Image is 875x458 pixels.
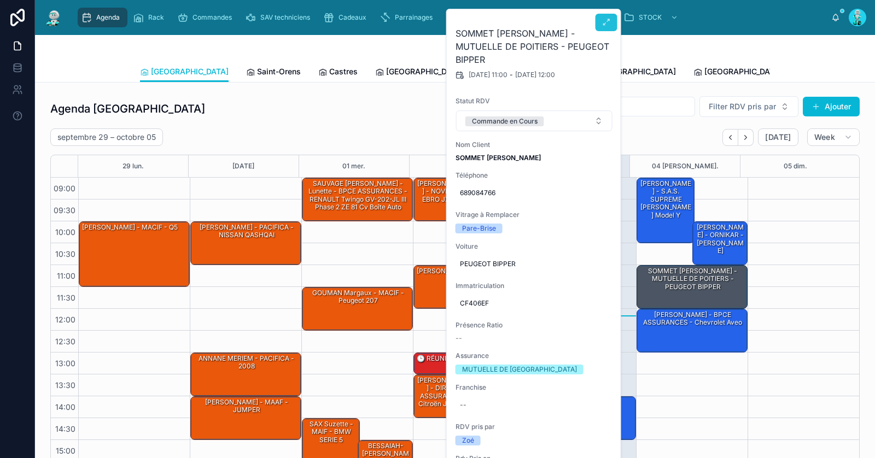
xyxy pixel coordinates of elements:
[693,62,782,84] a: [GEOGRAPHIC_DATA]
[722,129,738,146] button: Back
[472,116,538,126] div: Commande en Cours
[693,222,748,265] div: [PERSON_NAME] - ORNIKAR - [PERSON_NAME]
[456,351,613,360] span: Assurance
[140,62,229,83] a: [GEOGRAPHIC_DATA]
[456,281,613,290] span: Immatriculation
[807,128,860,146] button: Week
[620,8,684,27] a: STOCK
[652,155,719,177] button: 04 [PERSON_NAME].
[510,71,513,79] span: -
[52,359,78,368] span: 13:00
[342,155,365,177] button: 01 mer.
[460,260,609,268] span: PEUGEOT BIPPER
[52,249,78,259] span: 10:30
[122,155,144,177] div: 29 lun.
[329,66,358,77] span: Castres
[803,97,860,116] a: Ajouter
[52,380,78,390] span: 13:30
[232,155,254,177] button: [DATE]
[699,96,798,117] button: Select Button
[460,189,609,197] span: 689084766
[51,184,78,193] span: 09:00
[456,383,613,392] span: Franchise
[414,266,524,308] div: [PERSON_NAME] - JUMPY
[456,27,613,66] h2: SOMMET [PERSON_NAME] - MUTUELLE DE POITIERS - PEUGEOT BIPPER
[765,132,791,142] span: [DATE]
[151,66,229,77] span: [GEOGRAPHIC_DATA]
[521,8,618,27] a: NE PAS TOUCHER
[260,13,310,22] span: SAV techniciens
[72,5,831,30] div: scrollable content
[460,299,609,308] span: CF406EF
[52,315,78,324] span: 12:00
[456,210,613,219] span: Vitrage à Remplacer
[148,13,164,22] span: Rack
[784,155,807,177] button: 05 dim.
[639,266,746,292] div: SOMMET [PERSON_NAME] - MUTUELLE DE POITIERS - PEUGEOT BIPPER
[416,354,467,363] div: 🕒 RÉUNION - -
[637,178,694,243] div: [PERSON_NAME] - S.A.S. SUPREME [PERSON_NAME] Model Y
[414,375,471,418] div: [PERSON_NAME] - DIRECT ASSURANCE - Citroën jumper
[50,101,205,116] h1: Agenda [GEOGRAPHIC_DATA]
[456,334,462,343] span: --
[456,97,613,105] span: Statut RDV
[414,178,471,221] div: [PERSON_NAME] - NOVELIA - EBRO JX28 D
[52,402,78,412] span: 14:00
[456,242,613,251] span: Voiture
[442,8,505,27] a: Assurances
[257,66,301,77] span: Saint-Orens
[191,222,301,265] div: [PERSON_NAME] - PACIFICA - NISSAN QASHQAI
[52,227,78,237] span: 10:00
[81,222,179,232] div: [PERSON_NAME] - MACIF - Q5
[456,154,541,162] strong: SOMMET [PERSON_NAME]
[191,397,301,439] div: [PERSON_NAME] - MAAF - JUMPER
[320,8,374,27] a: Cadeaux
[386,66,464,77] span: [GEOGRAPHIC_DATA]
[242,8,318,27] a: SAV techniciens
[709,101,776,112] span: Filter RDV pris par
[462,436,474,445] div: Zoé
[395,13,433,22] span: Parrainages
[57,132,156,143] h2: septembre 29 – octobre 05
[639,13,662,22] span: STOCK
[416,179,470,204] div: [PERSON_NAME] - NOVELIA - EBRO JX28 D
[302,178,412,221] div: SAUVAGE [PERSON_NAME] - Lunette - BPCE ASSURANCES - RENAULT Twingo GV-202-JL III Phase 2 ZE 81 cv...
[414,353,524,374] div: 🕒 RÉUNION - -
[304,179,412,213] div: SAUVAGE [PERSON_NAME] - Lunette - BPCE ASSURANCES - RENAULT Twingo GV-202-JL III Phase 2 ZE 81 cv...
[456,422,613,431] span: RDV pris par
[52,337,78,346] span: 12:30
[54,271,78,280] span: 11:00
[462,224,496,233] div: Pare-Brise
[78,8,127,27] a: Agenda
[460,401,466,409] div: --
[96,13,120,22] span: Agenda
[192,13,232,22] span: Commandes
[130,8,172,27] a: Rack
[318,62,358,84] a: Castres
[54,293,78,302] span: 11:30
[192,354,300,372] div: ANNANE MERIEM - PACIFICA - 2008
[302,287,412,330] div: GOUMAN Margaux - MACIF - Peugeot 207
[79,222,189,286] div: [PERSON_NAME] - MACIF - Q5
[462,365,577,374] div: MUTUELLE DE [GEOGRAPHIC_DATA]
[637,266,747,308] div: SOMMET [PERSON_NAME] - MUTUELLE DE POITIERS - PEUGEOT BIPPER
[637,309,747,352] div: [PERSON_NAME] - BPCE ASSURANCES - Chevrolet aveo
[515,71,555,79] span: [DATE] 12:00
[192,397,300,415] div: [PERSON_NAME] - MAAF - JUMPER
[598,66,676,77] span: [GEOGRAPHIC_DATA]
[639,310,746,328] div: [PERSON_NAME] - BPCE ASSURANCES - Chevrolet aveo
[456,321,613,330] span: Présence Ratio
[375,62,464,84] a: [GEOGRAPHIC_DATA]
[304,419,359,445] div: SAX Suzette - MAIF - BMW SERIE 5
[53,446,78,455] span: 15:00
[191,353,301,396] div: ANNANE MERIEM - PACIFICA - 2008
[376,8,440,27] a: Parrainages
[51,205,78,215] span: 09:30
[416,375,470,409] div: [PERSON_NAME] - DIRECT ASSURANCE - Citroën jumper
[44,9,63,26] img: App logo
[587,62,676,84] a: [GEOGRAPHIC_DATA]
